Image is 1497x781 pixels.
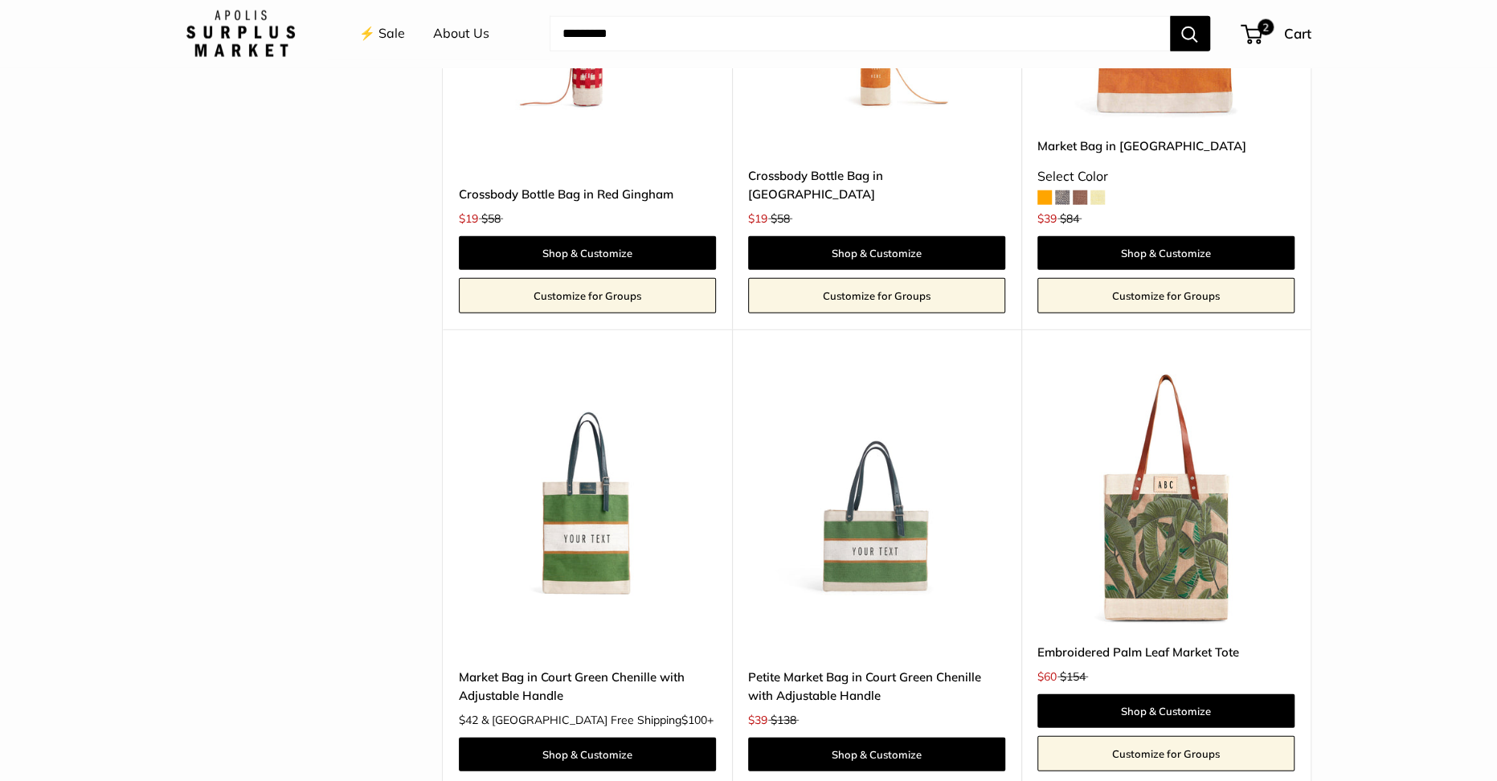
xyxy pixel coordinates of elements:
a: Crossbody Bottle Bag in Red Gingham [459,185,716,203]
a: 2 Cart [1242,21,1311,47]
div: Select Color [1037,165,1295,189]
a: Embroidered Palm Leaf Market Totedescription_A multi-layered motif with eight varying thread colors. [1037,370,1295,627]
a: Market Bag in [GEOGRAPHIC_DATA] [1037,137,1295,155]
img: description_Our very first Chenille-Jute Market bag [459,370,716,627]
a: Shop & Customize [1037,236,1295,270]
img: Embroidered Palm Leaf Market Tote [1037,370,1295,627]
span: $58 [481,211,501,226]
span: $19 [459,211,478,226]
a: Shop & Customize [459,236,716,270]
span: $138 [771,713,796,727]
span: 2 [1257,19,1273,35]
span: Cart [1284,25,1311,42]
a: Petite Market Bag in Court Green Chenille with Adjustable Handle [748,668,1005,705]
button: Search [1170,16,1210,51]
a: Shop & Customize [459,738,716,771]
a: Crossbody Bottle Bag in [GEOGRAPHIC_DATA] [748,166,1005,204]
a: Market Bag in Court Green Chenille with Adjustable Handle [459,668,716,705]
input: Search... [550,16,1170,51]
a: Embroidered Palm Leaf Market Tote [1037,643,1295,661]
span: $58 [771,211,790,226]
a: Customize for Groups [1037,736,1295,771]
span: $100 [681,713,707,727]
span: $60 [1037,669,1057,684]
span: $154 [1060,669,1086,684]
a: Customize for Groups [748,278,1005,313]
a: Customize for Groups [1037,278,1295,313]
img: description_Our very first Chenille-Jute Market bag [748,370,1005,627]
a: About Us [433,22,489,46]
a: Shop & Customize [748,236,1005,270]
a: Shop & Customize [1037,694,1295,728]
a: ⚡️ Sale [359,22,405,46]
span: $39 [748,713,767,727]
a: description_Our very first Chenille-Jute Market bagdescription_Adjustable Handles for whatever mo... [748,370,1005,627]
a: description_Our very first Chenille-Jute Market bagMarket Bag in Court Green Chenille with Adjust... [459,370,716,627]
span: & [GEOGRAPHIC_DATA] Free Shipping + [481,714,714,726]
a: Customize for Groups [459,278,716,313]
span: $84 [1060,211,1079,226]
span: $39 [1037,211,1057,226]
span: $19 [748,211,767,226]
img: Apolis: Surplus Market [186,10,295,57]
a: Shop & Customize [748,738,1005,771]
span: $42 [459,713,478,727]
